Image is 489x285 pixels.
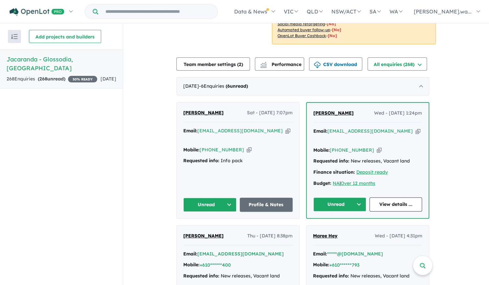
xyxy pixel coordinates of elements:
span: 30 % READY [68,76,97,82]
a: [PERSON_NAME] [183,109,224,117]
span: [DATE] [100,76,116,82]
a: [PERSON_NAME] [313,109,354,117]
a: [PHONE_NUMBER] [330,147,374,153]
button: Copy [377,147,382,154]
span: Performance [261,61,301,67]
span: 268 [39,76,47,82]
span: 2 [239,61,241,67]
span: [No] [328,33,337,38]
strong: Mobile: [183,262,200,268]
strong: Mobile: [313,147,330,153]
div: New releases, Vacant land [183,272,293,280]
div: Info pack [183,157,293,165]
a: Profile & Notes [240,198,293,212]
strong: Email: [183,128,197,134]
u: Social media retargeting [278,21,325,26]
strong: Requested info: [183,158,219,164]
input: Try estate name, suburb, builder or developer [100,5,216,19]
a: Deposit ready [356,169,388,175]
strong: Email: [183,251,197,257]
span: [No] [332,27,341,32]
span: Wed - [DATE] 1:24pm [374,109,422,117]
span: - 6 Enquir ies [199,83,248,89]
strong: Finance situation: [313,169,355,175]
u: Automated buyer follow-up [278,27,330,32]
span: Maree Hey [313,233,338,239]
span: Wed - [DATE] 4:31pm [375,232,422,240]
span: [No] [327,21,336,26]
span: 6 [227,83,230,89]
button: Team member settings (2) [176,57,250,71]
button: CSV download [309,57,362,71]
strong: Mobile: [313,262,329,268]
strong: Email: [313,251,327,257]
button: Unread [183,198,236,212]
div: New releases, Vacant land [313,272,422,280]
img: download icon [314,62,321,68]
span: Sat - [DATE] 7:07pm [247,109,293,117]
a: [EMAIL_ADDRESS][DOMAIN_NAME] [197,128,283,134]
div: [DATE] [176,77,429,96]
strong: ( unread) [226,83,248,89]
strong: Email: [313,128,327,134]
span: [PERSON_NAME] [183,110,224,116]
h5: Jacaranda - Glossodia , [GEOGRAPHIC_DATA] [7,55,116,73]
img: line-chart.svg [260,62,266,65]
img: bar-chart.svg [260,64,267,68]
button: Copy [415,128,420,135]
button: All enquiries (268) [367,57,427,71]
span: [PERSON_NAME] [183,233,224,239]
button: Copy [285,127,290,134]
strong: Requested info: [313,158,349,164]
div: | [313,180,422,187]
strong: ( unread) [38,76,65,82]
a: [EMAIL_ADDRESS][DOMAIN_NAME] [327,128,413,134]
strong: Requested info: [313,273,349,279]
div: New releases, Vacant land [313,157,422,165]
strong: Budget: [313,180,331,186]
button: [EMAIL_ADDRESS][DOMAIN_NAME] [197,251,284,257]
a: View details ... [369,197,422,211]
a: [PHONE_NUMBER] [200,147,244,153]
span: Thu - [DATE] 8:38pm [247,232,293,240]
u: OpenLot Buyer Cashback [278,33,326,38]
button: Copy [247,146,252,153]
span: [PERSON_NAME] [313,110,354,116]
a: NA [333,180,340,186]
strong: Requested info: [183,273,219,279]
a: Maree Hey [313,232,338,240]
button: Add projects and builders [29,30,101,43]
div: 268 Enquir ies [7,75,97,83]
a: [PERSON_NAME] [183,232,224,240]
a: Over 12 months [341,180,375,186]
strong: Mobile: [183,147,200,153]
button: Unread [313,197,366,211]
span: [PERSON_NAME].wa... [414,8,472,15]
button: Performance [255,57,304,71]
img: Openlot PRO Logo White [10,8,64,16]
img: sort.svg [11,34,18,39]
